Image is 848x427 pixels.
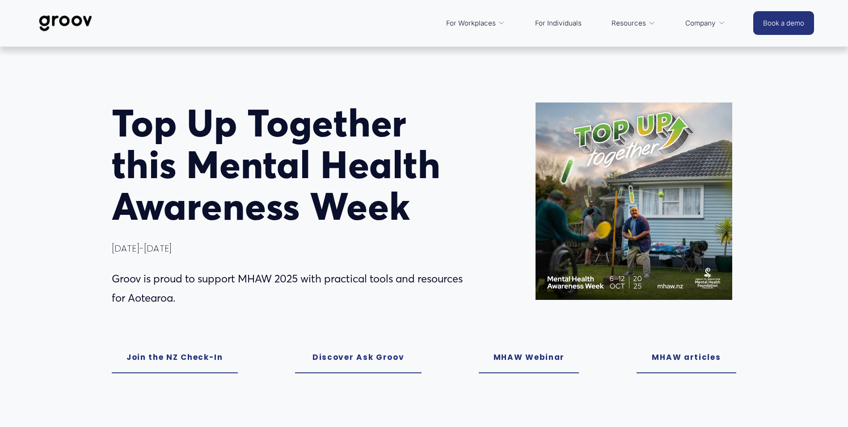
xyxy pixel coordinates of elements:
[295,342,422,373] a: Discover Ask Groov
[442,13,510,34] a: folder dropdown
[607,13,660,34] a: folder dropdown
[685,17,716,30] span: Company
[112,99,131,146] span: T
[753,11,814,35] a: Book a demo
[112,269,474,308] p: Groov is proud to support MHAW 2025 with practical tools and resources for Aotearoa.
[446,17,496,30] span: For Workplaces
[479,342,579,373] a: MHAW Webinar
[681,13,730,34] a: folder dropdown
[612,17,646,30] span: Resources
[112,102,474,227] h1: op Up Together this Mental Health Awareness Week
[637,342,737,373] a: MHAW articles
[34,9,97,38] img: Groov | Workplace Science Platform | Unlock Performance | Drive Results
[531,13,586,34] a: For Individuals
[112,342,238,373] a: Join the NZ Check-In
[112,243,474,254] h4: [DATE]-[DATE]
